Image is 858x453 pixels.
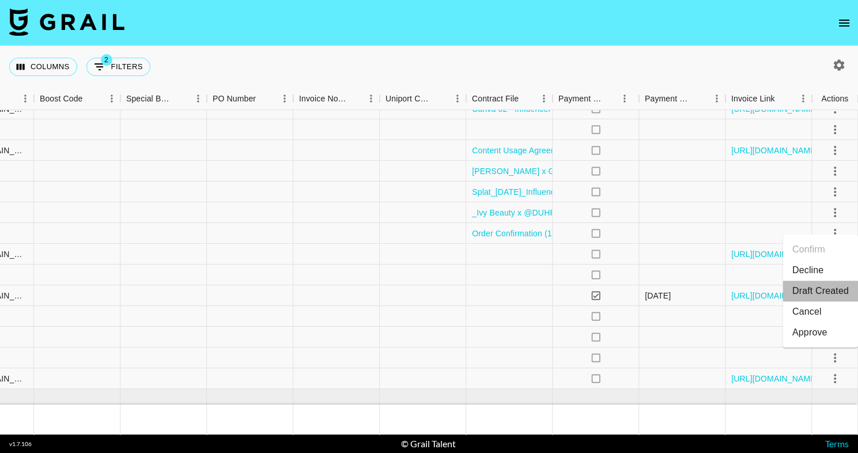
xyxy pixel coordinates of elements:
[783,281,858,301] li: Draft Created
[603,90,619,107] button: Sort
[553,88,639,110] div: Payment Sent
[299,88,346,110] div: Invoice Notes
[639,88,725,110] div: Payment Sent Date
[83,90,99,107] button: Sort
[34,88,120,110] div: Boost Code
[783,260,858,281] li: Decline
[256,90,272,107] button: Sort
[783,301,858,322] li: Cancel
[472,228,568,239] a: Order Confirmation (1).pdf
[466,88,553,110] div: Contract File
[825,203,845,222] button: select merge strategy
[708,90,725,107] button: Menu
[795,90,812,107] button: Menu
[616,90,633,107] button: Menu
[472,165,689,177] a: [PERSON_NAME] x Goat 2025 Contract (Cuervo 2025).pdf
[346,90,362,107] button: Sort
[645,290,671,301] div: 06/10/2025
[821,88,848,110] div: Actions
[103,90,120,107] button: Menu
[775,90,791,107] button: Sort
[472,145,693,156] a: Content Usage Agreement_APRILSKINxParis_2000USD.pdf
[535,90,553,107] button: Menu
[825,161,845,181] button: select merge strategy
[276,90,293,107] button: Menu
[731,290,818,301] a: [URL][DOMAIN_NAME]
[9,58,77,76] button: Select columns
[725,88,812,110] div: Invoice Link
[126,88,173,110] div: Special Booking Type
[519,90,535,107] button: Sort
[825,224,845,243] button: select merge strategy
[825,348,845,368] button: select merge strategy
[558,88,603,110] div: Payment Sent
[401,438,456,450] div: © Grail Talent
[812,88,858,110] div: Actions
[173,90,190,107] button: Sort
[731,145,818,156] a: [URL][DOMAIN_NAME]
[472,186,678,198] a: Splat_[DATE]_Influencer_Agreement_-_Paris_Stone.pdf
[833,12,856,35] button: open drawer
[385,88,433,110] div: Uniport Contact Email
[692,90,708,107] button: Sort
[190,90,207,107] button: Menu
[731,373,818,384] a: [URL][DOMAIN_NAME]
[17,90,34,107] button: Menu
[472,88,519,110] div: Contract File
[380,88,466,110] div: Uniport Contact Email
[731,88,775,110] div: Invoice Link
[86,58,150,76] button: Show filters
[9,440,32,448] div: v 1.7.106
[472,207,713,218] a: _Ivy Beauty x @DUHPARIS Partnership Contract 11.22.54 AM.pdf
[9,8,124,36] img: Grail Talent
[792,326,827,339] div: Approve
[825,182,845,202] button: select merge strategy
[825,120,845,139] button: select merge strategy
[449,90,466,107] button: Menu
[120,88,207,110] div: Special Booking Type
[731,248,818,260] a: [URL][DOMAIN_NAME]
[433,90,449,107] button: Sort
[645,88,692,110] div: Payment Sent Date
[825,141,845,160] button: select merge strategy
[362,90,380,107] button: Menu
[825,438,849,449] a: Terms
[101,54,112,66] span: 2
[293,88,380,110] div: Invoice Notes
[825,369,845,388] button: select merge strategy
[207,88,293,110] div: PO Number
[213,88,256,110] div: PO Number
[40,88,83,110] div: Boost Code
